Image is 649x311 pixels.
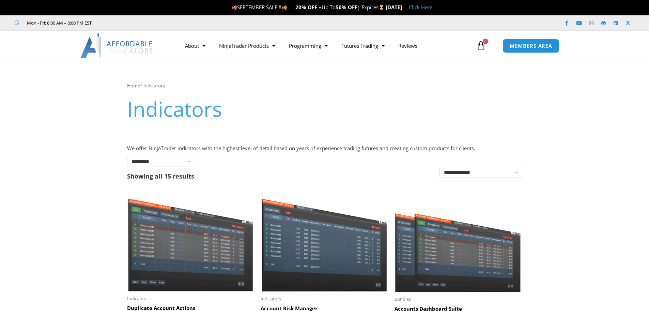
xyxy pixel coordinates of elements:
a: 0 [466,36,496,56]
img: Duplicate Account Actions [127,190,254,292]
span: Indicators [261,296,388,302]
p: We offer NinjaTrader indicators with the highest level of detail based on years of experience tra... [127,144,522,153]
img: Account Risk Manager [261,190,388,292]
img: ⌛ [379,5,384,10]
span: Bundles [395,296,522,302]
span: Indicators [127,296,254,301]
select: Shop order [439,167,522,178]
nav: Breadcrumb [127,81,522,90]
a: Reviews [391,38,424,54]
a: Click Here [409,4,432,11]
img: Accounts Dashboard Suite [395,190,522,292]
span: SEPTEMBER SALE!!! Up To | Expires [231,4,386,11]
img: LogoAI | Affordable Indicators – NinjaTrader [80,33,154,58]
a: Programming [282,38,335,54]
a: MEMBERS AREA [503,39,559,53]
span: MEMBERS AREA [510,43,552,48]
h1: Indicators [127,95,522,123]
span: Mon - Fri: 8:00 AM – 6:00 PM EST [25,19,92,27]
img: 🍂 [232,5,237,10]
a: About [178,38,212,54]
p: Showing all 15 results [127,173,194,179]
a: NinjaTrader Products [212,38,282,54]
a: Futures Trading [335,38,391,54]
img: 🍂 [282,5,287,10]
iframe: Customer reviews powered by Trustpilot [101,19,203,26]
nav: Menu [178,38,475,54]
strong: 50% OFF [336,4,357,11]
span: 0 [483,39,488,44]
strong: 20% OFF + [295,4,322,11]
a: Home [127,82,140,89]
strong: [DATE] [386,4,402,11]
